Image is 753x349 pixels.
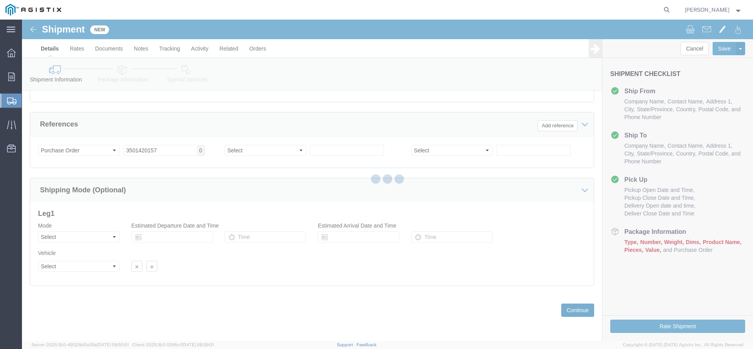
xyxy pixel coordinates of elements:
a: Support [337,342,356,347]
span: Client: 2025.19.0-129fbcf [132,342,214,347]
span: Copyright © [DATE]-[DATE] Agistix Inc., All Rights Reserved [623,342,744,348]
span: Server: 2025.19.0-49328d0a35e [31,342,129,347]
span: [DATE] 09:39:01 [182,342,214,347]
img: logo [5,4,61,16]
a: Feedback [356,342,376,347]
span: Ben Wilcox [685,5,729,14]
span: [DATE] 09:50:51 [97,342,129,347]
button: [PERSON_NAME] [684,5,742,14]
